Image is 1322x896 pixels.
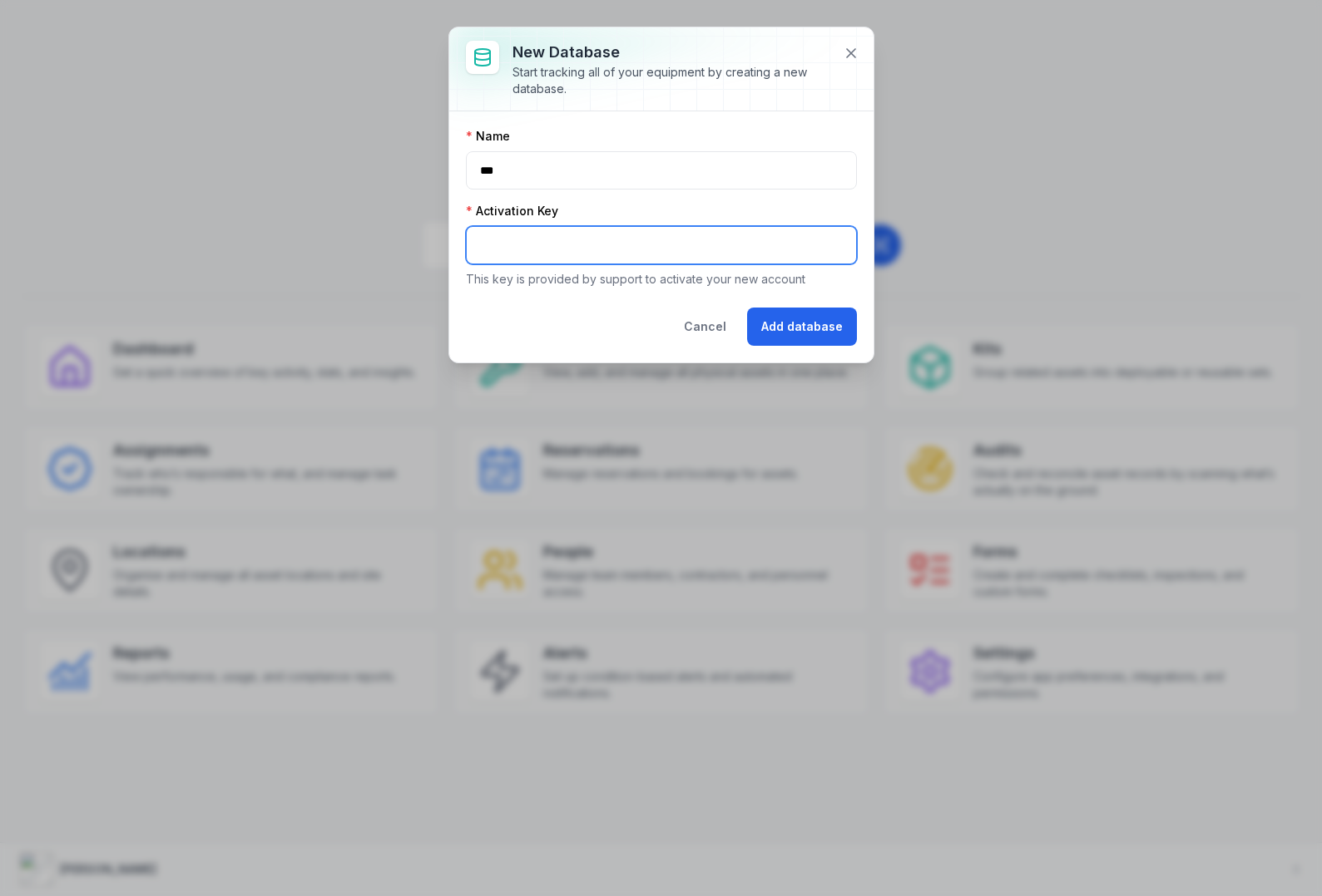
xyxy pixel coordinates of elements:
label: Name [466,128,510,145]
label: Activation Key [466,203,558,219]
h3: New database [512,41,830,64]
button: Add database [747,308,857,346]
button: Cancel [670,308,740,346]
div: Start tracking all of your equipment by creating a new database. [512,64,830,97]
p: This key is provided by support to activate your new account [466,271,857,288]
